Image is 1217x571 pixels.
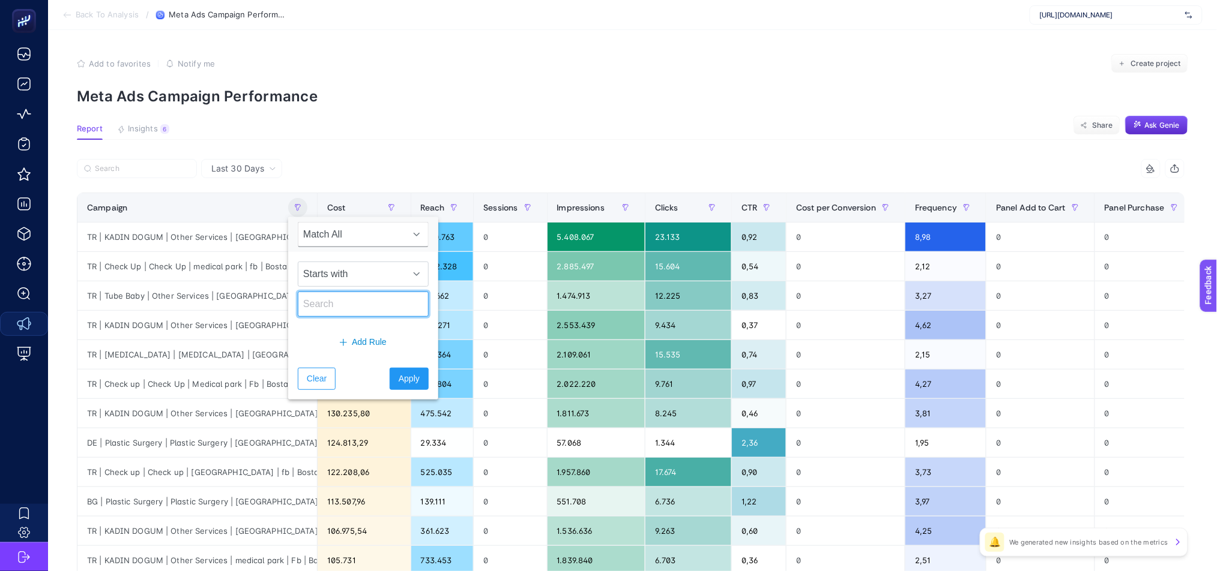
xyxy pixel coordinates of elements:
span: Report [77,124,103,134]
div: 525.035 [411,458,474,486]
div: 0 [986,516,1094,545]
span: Campaign [87,203,127,212]
div: 551.708 [548,487,645,516]
div: 113.507,96 [318,487,411,516]
p: We generated new insights based on the metrics [1009,537,1168,547]
div: 0 [986,281,1094,310]
div: 0 [787,252,905,281]
div: 3,97 [905,487,986,516]
div: TR | KADIN DOGUM | Other Services | [GEOGRAPHIC_DATA] | Fb | Bostanci [77,311,317,339]
div: BG | Plastic Surgery | Plastic Surgery | [GEOGRAPHIC_DATA] | fb [77,487,317,516]
div: 0 [474,487,546,516]
div: 0 [787,516,905,545]
div: TR | Tube Baby | Other Services | [GEOGRAPHIC_DATA] | fb | Bostanci [77,281,317,310]
div: 0 [787,311,905,339]
div: 139.111 [411,487,474,516]
div: 552.271 [411,311,474,339]
div: 9.263 [645,516,731,545]
div: 106.975,54 [318,516,411,545]
span: Ask Genie [1145,121,1180,130]
div: 0 [474,399,546,428]
div: 3,81 [905,399,986,428]
div: 1.811.673 [548,399,645,428]
div: 0 [1095,428,1194,457]
div: 0 [1095,252,1194,281]
div: TR | Check up | Check up | [GEOGRAPHIC_DATA] | fb | Bostanci | [77,458,317,486]
div: 0 [1095,369,1194,398]
span: Notify me [178,59,215,68]
div: 1.150.763 [411,223,474,251]
div: TR | [MEDICAL_DATA] | [MEDICAL_DATA] | [GEOGRAPHIC_DATA] | fb | Bostanci [77,340,317,369]
div: 0 [1095,223,1194,251]
div: 0,83 [732,281,786,310]
div: 0 [986,458,1094,486]
span: Cost per Conversion [796,203,876,212]
div: 0 [1095,311,1194,339]
span: Panel Purchase [1105,203,1165,212]
span: CTR [741,203,757,212]
div: 1.362.328 [411,252,474,281]
span: Insights [128,124,158,134]
button: Create project [1111,54,1188,73]
div: 0,54 [732,252,786,281]
div: 1.957.860 [548,458,645,486]
div: 6 [160,124,169,134]
div: DE | Plastic Surgery | Plastic Surgery | [GEOGRAPHIC_DATA] | fb [77,428,317,457]
div: 12.225 [645,281,731,310]
div: 1,22 [732,487,786,516]
div: 0 [787,281,905,310]
div: 0 [986,311,1094,339]
div: 5.408.067 [548,223,645,251]
div: 0,60 [732,516,786,545]
span: Add Rule [352,336,387,348]
div: 0 [787,369,905,398]
div: 23.133 [645,223,731,251]
div: TR | KADIN DOGUM | Other Services | [GEOGRAPHIC_DATA] | fb | [GEOGRAPHIC_DATA] [77,399,317,428]
span: Feedback [7,4,46,13]
div: 124.813,29 [318,428,411,457]
button: Add Rule [298,331,429,353]
div: 361.623 [411,516,474,545]
div: 0 [787,399,905,428]
div: 2,12 [905,252,986,281]
img: svg%3e [1185,9,1192,21]
div: 2.885.497 [548,252,645,281]
div: 0,74 [732,340,786,369]
div: 29.334 [411,428,474,457]
span: Impressions [557,203,605,212]
div: 0 [474,516,546,545]
span: Share [1092,121,1113,130]
div: 130.235,80 [318,399,411,428]
div: 1.344 [645,428,731,457]
span: Reach [421,203,445,212]
p: Meta Ads Campaign Performance [77,88,1188,105]
div: TR | KADIN DOGUM | Other Services | [GEOGRAPHIC_DATA] | fb | [GEOGRAPHIC_DATA] | [77,223,317,251]
div: 122.208,06 [318,458,411,486]
div: 0 [986,252,1094,281]
div: 0 [986,399,1094,428]
div: 9.761 [645,369,731,398]
div: 0 [787,458,905,486]
span: Frequency [915,203,957,212]
div: 0 [474,369,546,398]
div: 3,27 [905,281,986,310]
div: 0 [787,223,905,251]
div: 0 [986,340,1094,369]
div: 0,46 [732,399,786,428]
span: / [146,10,149,19]
div: TR | KADIN DOGUM | Other Services | [GEOGRAPHIC_DATA] | Fb | [GEOGRAPHIC_DATA] [77,516,317,545]
div: 0 [1095,281,1194,310]
div: 1.536.636 [548,516,645,545]
div: 0 [474,458,546,486]
input: Search [95,164,190,173]
div: 982.364 [411,340,474,369]
div: 0 [1095,487,1194,516]
div: 4,27 [905,369,986,398]
div: 8,98 [905,223,986,251]
div: 1,95 [905,428,986,457]
div: 2.109.061 [548,340,645,369]
div: 0 [474,252,546,281]
div: 0 [474,281,546,310]
div: 475.542 [411,399,474,428]
div: 1.474.913 [548,281,645,310]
